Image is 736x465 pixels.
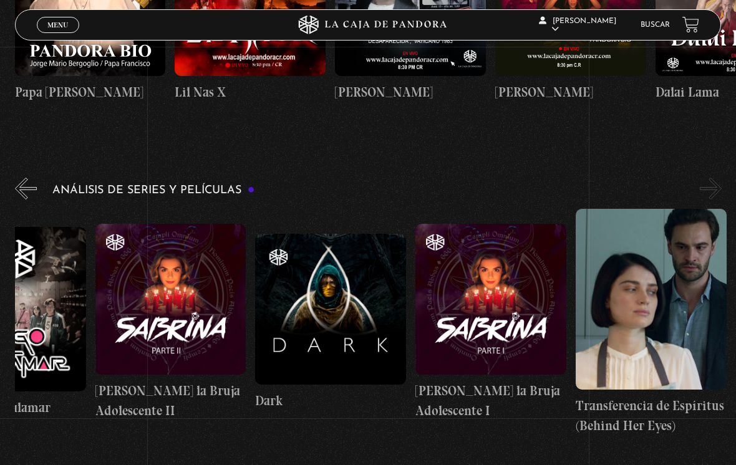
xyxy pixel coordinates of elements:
[335,82,486,102] h4: [PERSON_NAME]
[15,178,37,199] button: Previous
[682,16,699,33] a: View your shopping cart
[44,32,73,41] span: Cerrar
[255,209,406,435] a: Dark
[415,209,566,435] a: [PERSON_NAME] la Bruja Adolescente I
[576,209,727,435] a: Transferencia de Espíritus (Behind Her Eyes)
[495,82,646,102] h4: [PERSON_NAME]
[641,21,670,29] a: Buscar
[175,82,326,102] h4: Lil Nas X
[576,396,727,435] h4: Transferencia de Espíritus (Behind Her Eyes)
[539,17,616,33] span: [PERSON_NAME]
[95,209,246,435] a: [PERSON_NAME] la Bruja Adolescente II
[15,82,166,102] h4: Papa [PERSON_NAME]
[700,178,722,199] button: Next
[415,381,566,420] h4: [PERSON_NAME] la Bruja Adolescente I
[255,391,406,411] h4: Dark
[47,21,68,29] span: Menu
[95,381,246,420] h4: [PERSON_NAME] la Bruja Adolescente II
[52,185,255,196] h3: Análisis de series y películas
